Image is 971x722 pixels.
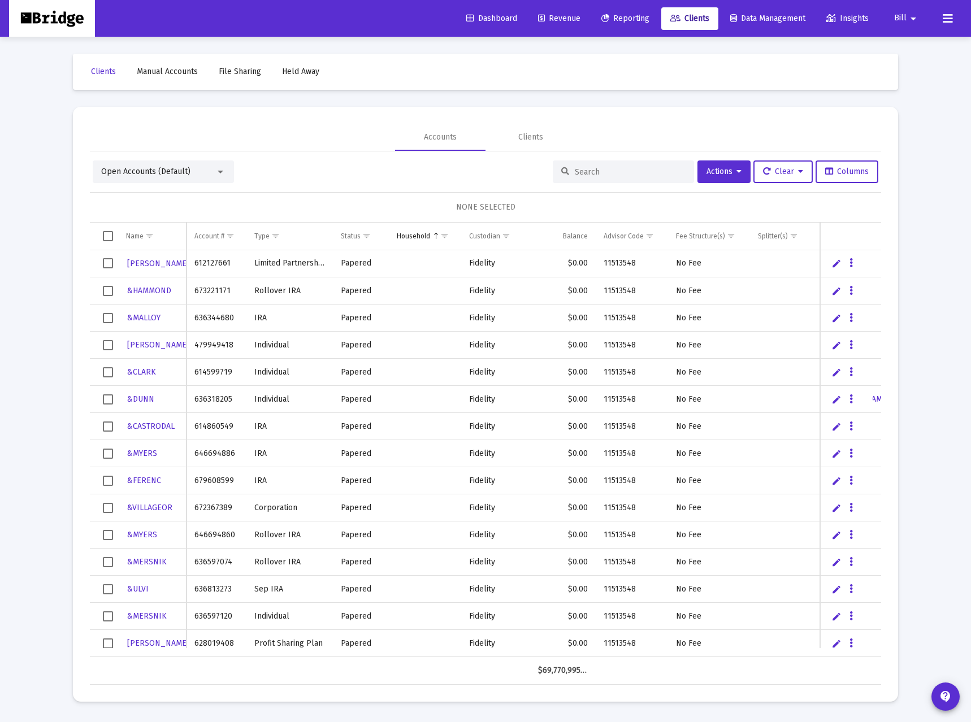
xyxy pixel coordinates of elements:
td: 614599719 [187,359,246,386]
td: 614860549 [187,413,246,440]
td: 636813273 [187,576,246,603]
td: $0.00 [530,277,596,305]
td: Column Household [389,223,461,250]
a: &MERSNIK [126,608,168,624]
div: Fee Structure(s) [676,232,725,241]
div: Data grid [90,223,881,685]
td: IRA [246,413,333,440]
a: &DUNN [126,391,155,407]
td: 11513548 [596,440,668,467]
div: Household [397,232,430,241]
span: Show filter options for column 'Splitter(s)' [790,232,798,240]
td: Individual [246,359,333,386]
span: Show filter options for column 'Advisor Code' [645,232,654,240]
div: Select row [103,340,113,350]
button: Columns [816,160,878,183]
td: No Fee [668,467,750,494]
td: Fidelity [461,305,530,332]
div: Name [126,232,144,241]
td: Column Status [333,223,389,250]
td: $0.00 [530,467,596,494]
div: Papered [341,502,381,514]
td: No Fee [668,630,750,657]
td: No Fee [668,277,750,305]
a: Reporting [592,7,658,30]
a: Edit [831,421,842,432]
td: 636344680 [187,305,246,332]
a: Edit [831,530,842,540]
div: Advisor Code [604,232,644,241]
td: Fidelity [461,549,530,576]
a: &MALLOY [126,310,162,326]
span: Held Away [282,67,319,76]
td: Column Fee Structure(s) [668,223,750,250]
td: Fidelity [461,386,530,413]
td: No Fee [668,494,750,521]
a: Edit [831,286,842,296]
td: 636597120 [187,603,246,630]
td: No Fee [668,305,750,332]
td: 646694886 [187,440,246,467]
div: Select row [103,286,113,296]
td: No Fee [668,549,750,576]
a: Edit [831,258,842,268]
td: 636597074 [187,549,246,576]
td: Fidelity [461,467,530,494]
a: Edit [831,340,842,350]
a: &MYERS [126,445,158,462]
td: 11513548 [596,494,668,521]
td: Corporation [246,494,333,521]
td: 11513548 [596,277,668,305]
td: Fidelity [461,521,530,549]
a: Edit [831,584,842,594]
mat-icon: contact_support [939,690,952,703]
div: NONE SELECTED [99,202,872,213]
span: Show filter options for column 'Household' [440,232,449,240]
td: 11513548 [596,386,668,413]
td: Fidelity [461,332,530,359]
td: 11513548 [596,603,668,630]
div: Papered [341,448,381,459]
div: Select row [103,557,113,567]
span: Show filter options for column 'Status' [362,232,371,240]
div: Select row [103,313,113,323]
td: No Fee [668,359,750,386]
span: Manual Accounts [137,67,198,76]
button: Clear [753,160,813,183]
span: &MALLOY [127,313,161,323]
a: &CASTRODAL [126,418,176,434]
div: Status [341,232,361,241]
a: [PERSON_NAME] Household [826,391,932,407]
span: &MYERS [127,530,157,540]
div: Papered [341,258,381,269]
td: 11513548 [596,467,668,494]
a: &CLARK [126,364,157,380]
span: &VILLAGEOR [127,503,172,512]
td: 11513548 [596,630,668,657]
a: File Sharing [210,60,270,83]
td: Profit Sharing Plan [246,630,333,657]
td: Column Name [118,223,187,250]
a: &HAMMOND [126,282,172,299]
span: Show filter options for column 'Fee Structure(s)' [727,232,735,240]
span: &MERSNIK [127,611,167,621]
a: Edit [831,367,842,377]
span: Data Management [730,14,805,23]
td: Column Custodian [461,223,530,250]
span: &FERENC [127,476,161,485]
td: IRA [246,467,333,494]
div: Select row [103,449,113,459]
div: Type [254,232,270,241]
span: File Sharing [219,67,261,76]
td: No Fee [668,521,750,549]
span: Clients [670,14,709,23]
a: [PERSON_NAME] [126,337,190,353]
td: No Fee [668,603,750,630]
a: Clients [82,60,125,83]
td: 673221171 [187,277,246,305]
div: Papered [341,367,381,378]
div: Select row [103,584,113,594]
td: Fidelity [461,359,530,386]
td: 11513548 [596,305,668,332]
div: Papered [341,584,381,595]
